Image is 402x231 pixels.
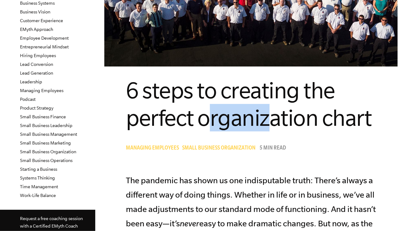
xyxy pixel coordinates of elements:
a: Employee Development [20,36,69,41]
a: Podcast [20,97,36,102]
span: 6 steps to creating the perfect organization chart [126,77,372,130]
a: Product Strategy [20,106,53,111]
a: Business Systems [20,1,55,6]
p: Request a free coaching session with a Certified EMyth Coach [20,215,85,230]
a: Small Business Marketing [20,140,71,145]
a: EMyth Approach [20,27,53,32]
a: Starting a Business [20,167,57,172]
p: 5 min read [260,145,286,152]
a: Systems Thinking [20,175,55,180]
span: Small Business Organization [182,145,256,152]
a: Small Business Finance [20,114,66,119]
a: Time Management [20,184,58,189]
a: Lead Conversion [20,62,53,67]
a: Entrepreneurial Mindset [20,44,69,49]
a: Managing Employees [20,88,63,93]
a: Small Business Leadership [20,123,72,128]
a: Managing Employees [126,145,182,152]
a: Small Business Organization [20,149,76,154]
span: Managing Employees [126,145,179,152]
a: Work-Life Balance [20,193,56,198]
a: Small Business Management [20,132,77,137]
a: Small Business Operations [20,158,72,163]
a: Customer Experience [20,18,63,23]
a: Small Business Organization [182,145,259,152]
a: Lead Generation [20,71,53,76]
a: Business Vision [20,9,50,14]
iframe: Chat Widget [371,201,402,231]
i: never [180,219,200,228]
a: Leadership [20,79,42,84]
a: Hiring Employees [20,53,56,58]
